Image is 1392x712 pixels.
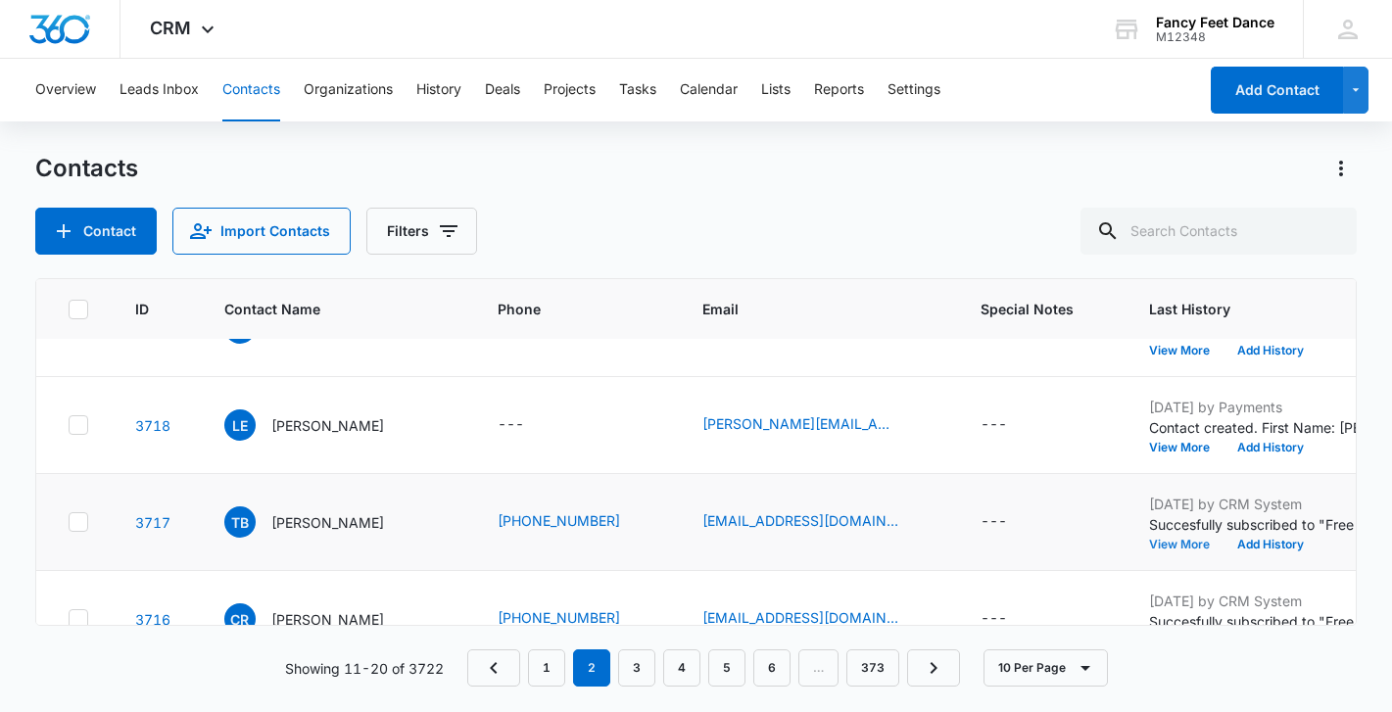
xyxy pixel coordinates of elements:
a: Page 373 [846,649,899,687]
button: Reports [814,59,864,121]
p: [PERSON_NAME] [271,609,384,630]
button: Filters [366,208,477,255]
button: View More [1149,539,1224,550]
button: View More [1149,345,1224,356]
div: Phone - 3475345601 - Select to Edit Field [498,607,655,631]
span: CR [224,603,256,635]
a: Next Page [907,649,960,687]
a: Page 3 [618,649,655,687]
span: Email [702,299,905,319]
div: Email - leila.escoto@gmail.com - Select to Edit Field [702,413,934,437]
a: [EMAIL_ADDRESS][DOMAIN_NAME] [702,607,898,628]
button: Lists [761,59,791,121]
span: Special Notes [981,299,1074,319]
button: Leads Inbox [120,59,199,121]
div: --- [498,413,524,437]
button: View More [1149,442,1224,453]
a: Page 4 [663,649,700,687]
a: Page 5 [708,649,745,687]
button: Add Contact [35,208,157,255]
span: Contact Name [224,299,422,319]
button: Projects [544,59,596,121]
button: Import Contacts [172,208,351,255]
span: TB [224,506,256,538]
a: Navigate to contact details page for Tracy Bynum [135,514,170,531]
button: Organizations [304,59,393,121]
em: 2 [573,649,610,687]
button: Deals [485,59,520,121]
div: Email - tracybynum65@yahoo.com - Select to Edit Field [702,510,934,534]
div: account id [1156,30,1274,44]
button: Add History [1224,345,1318,356]
button: Tasks [619,59,656,121]
button: 10 Per Page [984,649,1108,687]
div: Contact Name - Chanel Rivera Ibraimov - Select to Edit Field [224,603,419,635]
a: Navigate to contact details page for Leila Escoto [135,417,170,434]
div: Contact Name - Leila Escoto - Select to Edit Field [224,409,419,441]
p: Showing 11-20 of 3722 [285,658,444,679]
div: Special Notes - - Select to Edit Field [981,510,1042,534]
button: Add Contact [1211,67,1343,114]
button: History [416,59,461,121]
button: Add History [1224,539,1318,550]
div: Email - cocochanel41211@gmail.com - Select to Edit Field [702,607,934,631]
span: Phone [498,299,627,319]
div: Phone - - Select to Edit Field [498,413,559,437]
h1: Contacts [35,154,138,183]
div: --- [981,510,1007,534]
a: [PHONE_NUMBER] [498,607,620,628]
nav: Pagination [467,649,960,687]
p: [PERSON_NAME] [271,415,384,436]
button: Calendar [680,59,738,121]
div: account name [1156,15,1274,30]
a: Previous Page [467,649,520,687]
button: Contacts [222,59,280,121]
a: Navigate to contact details page for Chanel Rivera Ibraimov [135,611,170,628]
span: CRM [150,18,191,38]
div: Special Notes - - Select to Edit Field [981,413,1042,437]
button: Settings [888,59,940,121]
div: Contact Name - Tracy Bynum - Select to Edit Field [224,506,419,538]
input: Search Contacts [1080,208,1357,255]
a: [PHONE_NUMBER] [498,510,620,531]
button: Actions [1325,153,1357,184]
div: Special Notes - - Select to Edit Field [981,607,1042,631]
div: Phone - 9177216397 - Select to Edit Field [498,510,655,534]
a: Page 6 [753,649,791,687]
div: --- [981,607,1007,631]
span: ID [135,299,149,319]
a: [PERSON_NAME][EMAIL_ADDRESS][PERSON_NAME][DOMAIN_NAME] [702,413,898,434]
span: LE [224,409,256,441]
span: Last History [1149,299,1366,319]
button: Add History [1224,442,1318,453]
p: [PERSON_NAME] [271,512,384,533]
button: Overview [35,59,96,121]
div: --- [981,413,1007,437]
a: Page 1 [528,649,565,687]
a: [EMAIL_ADDRESS][DOMAIN_NAME] [702,510,898,531]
